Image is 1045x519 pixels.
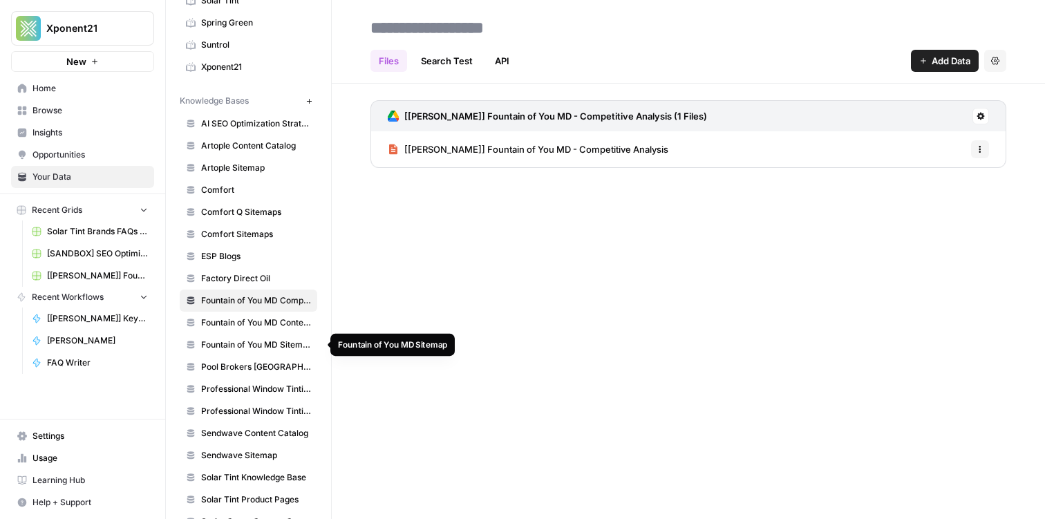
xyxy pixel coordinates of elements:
img: Xponent21 Logo [16,16,41,41]
a: Learning Hub [11,469,154,491]
a: Comfort Sitemaps [180,223,317,245]
a: [[PERSON_NAME]] Fountain of You MD - Competitive Analysis [388,131,668,167]
span: Browse [32,104,148,117]
span: Professional Window Tinting Content Catalog [201,383,311,395]
span: Opportunities [32,149,148,161]
a: Solar Tint Knowledge Base [180,466,317,489]
a: Artople Content Catalog [180,135,317,157]
a: Professional Window Tinting Sitemap [180,400,317,422]
a: Spring Green [180,12,317,34]
span: Usage [32,452,148,464]
a: Search Test [413,50,481,72]
span: Xponent21 [46,21,130,35]
span: Suntrol [201,39,311,51]
a: Files [370,50,407,72]
span: FAQ Writer [47,357,148,369]
a: [PERSON_NAME] [26,330,154,352]
span: ESP Blogs [201,250,311,263]
a: Fountain of You MD Competitive Analysis [180,290,317,312]
span: Solar Tint Brands FAQs Workflows [47,225,148,238]
button: Help + Support [11,491,154,513]
a: API [487,50,518,72]
a: [[PERSON_NAME]] Fountain of You MD - Competitive Analysis (1 Files) [388,101,707,131]
span: [[PERSON_NAME]] Fountain of You MD [47,270,148,282]
span: Knowledge Bases [180,95,249,107]
span: New [66,55,86,68]
a: Solar Tint Brands FAQs Workflows [26,220,154,243]
span: Solar Tint Knowledge Base [201,471,311,484]
span: Fountain of You MD Sitemap [201,339,311,351]
span: Factory Direct Oil [201,272,311,285]
button: New [11,51,154,72]
a: AI SEO Optimization Strategy Playbook [180,113,317,135]
a: Opportunities [11,144,154,166]
span: Artople Sitemap [201,162,311,174]
a: Comfort Q Sitemaps [180,201,317,223]
a: [[PERSON_NAME]] Keyword Priority Report [26,308,154,330]
a: Fountain of You MD Sitemap [180,334,317,356]
a: Pool Brokers [GEOGRAPHIC_DATA] [180,356,317,378]
span: Fountain of You MD Content Catalog [201,317,311,329]
span: Comfort [201,184,311,196]
a: ESP Blogs [180,245,317,267]
span: Comfort Sitemaps [201,228,311,240]
a: Solar Tint Product Pages [180,489,317,511]
a: Home [11,77,154,100]
span: Artople Content Catalog [201,140,311,152]
a: Artople Sitemap [180,157,317,179]
button: Recent Workflows [11,287,154,308]
a: Insights [11,122,154,144]
a: Professional Window Tinting Content Catalog [180,378,317,400]
a: Sendwave Sitemap [180,444,317,466]
span: Recent Grids [32,204,82,216]
span: Spring Green [201,17,311,29]
a: Settings [11,425,154,447]
span: Sendwave Sitemap [201,449,311,462]
a: Suntrol [180,34,317,56]
div: Fountain of You MD Sitemap [338,339,447,351]
button: Add Data [911,50,979,72]
span: [[PERSON_NAME]] Keyword Priority Report [47,312,148,325]
a: Browse [11,100,154,122]
span: AI SEO Optimization Strategy Playbook [201,117,311,130]
span: Add Data [932,54,970,68]
span: [SANDBOX] SEO Optimizations [47,247,148,260]
span: Recent Workflows [32,291,104,303]
a: Xponent21 [180,56,317,78]
span: Xponent21 [201,61,311,73]
button: Workspace: Xponent21 [11,11,154,46]
span: [PERSON_NAME] [47,334,148,347]
span: Fountain of You MD Competitive Analysis [201,294,311,307]
h3: [[PERSON_NAME]] Fountain of You MD - Competitive Analysis (1 Files) [404,109,707,123]
span: Comfort Q Sitemaps [201,206,311,218]
span: Professional Window Tinting Sitemap [201,405,311,417]
a: [[PERSON_NAME]] Fountain of You MD [26,265,154,287]
a: Your Data [11,166,154,188]
span: Help + Support [32,496,148,509]
a: Comfort [180,179,317,201]
a: Usage [11,447,154,469]
span: Home [32,82,148,95]
a: Fountain of You MD Content Catalog [180,312,317,334]
span: Settings [32,430,148,442]
a: [SANDBOX] SEO Optimizations [26,243,154,265]
a: Factory Direct Oil [180,267,317,290]
a: FAQ Writer [26,352,154,374]
a: Sendwave Content Catalog [180,422,317,444]
span: Solar Tint Product Pages [201,493,311,506]
span: Insights [32,126,148,139]
span: Pool Brokers [GEOGRAPHIC_DATA] [201,361,311,373]
span: Learning Hub [32,474,148,487]
span: [[PERSON_NAME]] Fountain of You MD - Competitive Analysis [404,142,668,156]
button: Recent Grids [11,200,154,220]
span: Your Data [32,171,148,183]
span: Sendwave Content Catalog [201,427,311,440]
